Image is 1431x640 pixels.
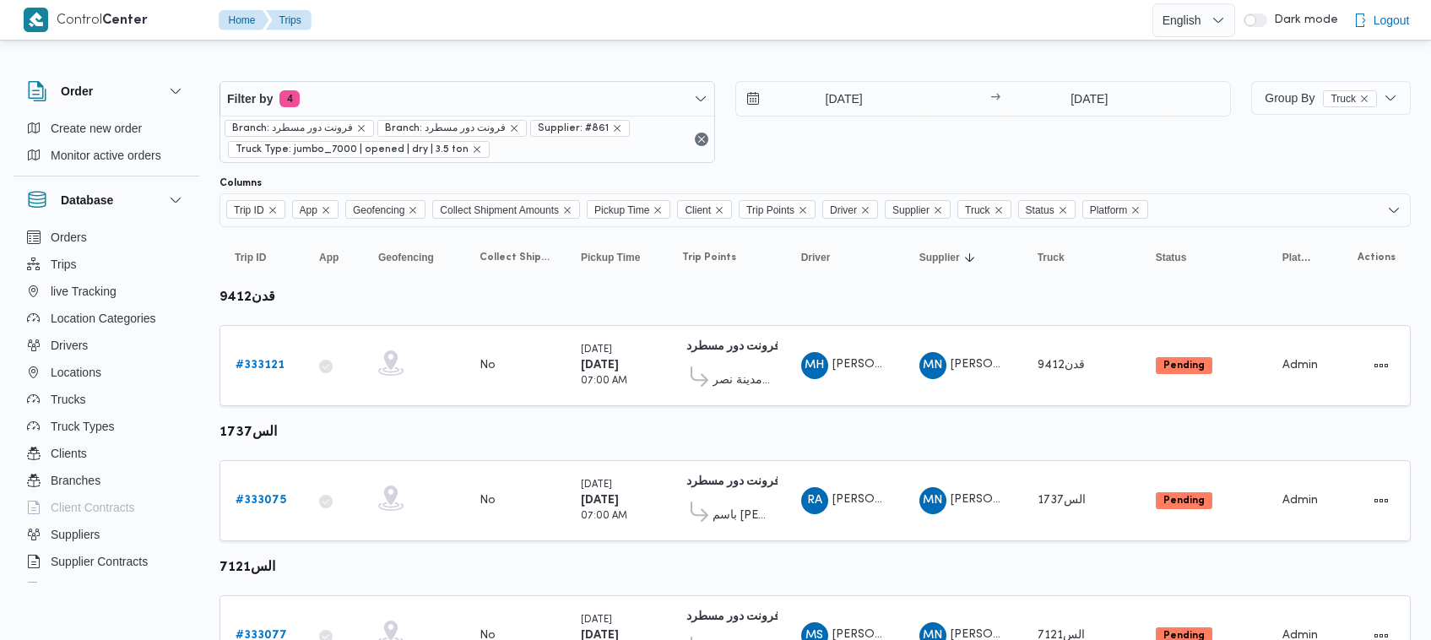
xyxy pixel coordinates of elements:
[51,362,101,382] span: Locations
[805,352,824,379] span: MH
[236,355,285,376] a: #333121
[236,360,285,371] b: # 333121
[1156,251,1187,264] span: Status
[20,142,192,169] button: Monitor active orders
[371,244,456,271] button: Geofencing
[822,200,878,219] span: Driver
[1090,201,1128,220] span: Platform
[1265,91,1377,105] span: Group By Truck
[226,200,285,219] span: Trip ID
[1323,90,1377,107] span: Truck
[736,82,928,116] input: Press the down key to open a popover containing a calendar.
[27,190,186,210] button: Database
[801,352,828,379] div: Muhammad Hassan Abadaldaiam Saaid
[686,476,780,487] b: فرونت دور مسطرد
[1038,495,1086,506] span: الس1737
[919,352,946,379] div: Muhammad Nasar Kaml Abas
[345,200,426,219] span: Geofencing
[321,205,331,215] button: Remove App from selection in this group
[581,616,612,625] small: [DATE]
[61,190,113,210] h3: Database
[20,278,192,305] button: live Tracking
[994,205,1004,215] button: Remove Truck from selection in this group
[266,10,312,30] button: Trips
[472,144,482,155] button: remove selected entity
[1018,200,1076,219] span: Status
[440,201,559,220] span: Collect Shipment Amounts
[581,251,640,264] span: Pickup Time
[933,205,943,215] button: Remove Supplier from selection in this group
[51,308,156,328] span: Location Categories
[1156,357,1212,374] span: Pending
[20,224,192,251] button: Orders
[51,227,87,247] span: Orders
[686,341,780,352] b: فرونت دور مسطرد
[14,115,199,176] div: Order
[612,123,622,133] button: remove selected entity
[102,14,148,27] b: Center
[228,244,295,271] button: Trip ID
[587,200,670,219] span: Pickup Time
[1163,361,1205,371] b: Pending
[830,201,857,220] span: Driver
[292,200,339,219] span: App
[236,495,286,506] b: # 333075
[807,487,822,514] span: RA
[1026,201,1054,220] span: Status
[20,386,192,413] button: Trucks
[682,251,736,264] span: Trip Points
[27,81,186,101] button: Order
[923,487,942,514] span: MN
[562,205,572,215] button: Remove Collect Shipment Amounts from selection in this group
[653,205,663,215] button: Remove Pickup Time from selection in this group
[691,129,712,149] button: Remove
[581,360,619,371] b: [DATE]
[919,487,946,514] div: Muhammad Nasar Kaml Abas
[685,201,711,220] span: Client
[20,521,192,548] button: Suppliers
[1347,3,1417,37] button: Logout
[14,224,199,589] div: Database
[713,371,771,391] span: قسم أول مدينة نصر
[235,251,266,264] span: Trip ID
[581,480,612,490] small: [DATE]
[713,506,771,526] span: باسم [PERSON_NAME]
[1031,244,1132,271] button: Truck
[530,120,630,137] span: Supplier: #861
[51,443,87,464] span: Clients
[594,201,649,220] span: Pickup Time
[219,10,269,30] button: Home
[1005,82,1174,116] input: Press the down key to open a popover containing a calendar.
[714,205,724,215] button: Remove Client from selection in this group
[1276,244,1318,271] button: Platform
[990,93,1000,105] div: →
[1374,10,1410,30] span: Logout
[581,512,627,521] small: 07:00 AM
[538,121,609,136] span: Supplier: #861
[480,493,496,508] div: No
[1282,251,1311,264] span: Platform
[51,578,93,599] span: Devices
[885,200,951,219] span: Supplier
[1387,203,1401,217] button: Open list of options
[356,123,366,133] button: remove selected entity
[1331,91,1356,106] span: Truck
[312,244,355,271] button: App
[1130,205,1141,215] button: Remove Platform from selection in this group
[860,205,870,215] button: Remove Driver from selection in this group
[20,575,192,602] button: Devices
[51,551,148,572] span: Supplier Contracts
[1038,251,1065,264] span: Truck
[220,561,275,574] b: الس7121
[51,281,117,301] span: live Tracking
[746,201,794,220] span: Trip Points
[20,548,192,575] button: Supplier Contracts
[794,244,896,271] button: Driver
[51,145,161,165] span: Monitor active orders
[51,416,114,437] span: Truck Types
[353,201,404,220] span: Geofencing
[480,251,550,264] span: Collect Shipment Amounts
[225,120,374,137] span: Branch: فرونت دور مسطرد
[432,200,580,219] span: Collect Shipment Amounts
[20,115,192,142] button: Create new order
